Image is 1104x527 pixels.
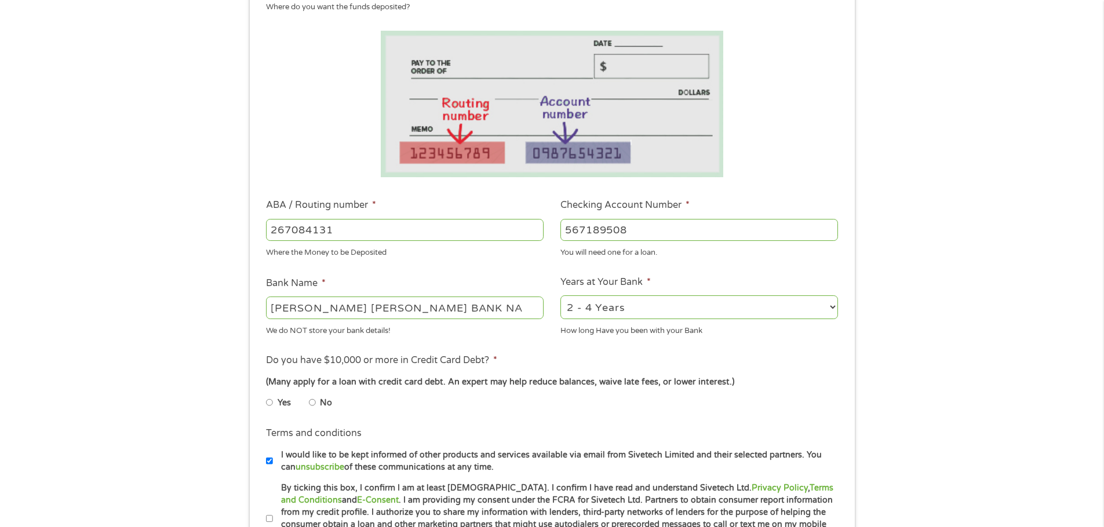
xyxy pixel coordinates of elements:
div: How long Have you been with your Bank [560,321,838,336]
div: (Many apply for a loan with credit card debt. An expert may help reduce balances, waive late fees... [266,376,837,389]
div: We do NOT store your bank details! [266,321,544,336]
a: Terms and Conditions [281,483,833,505]
div: Where the Money to be Deposited [266,243,544,259]
label: Checking Account Number [560,199,690,211]
label: Terms and conditions [266,427,362,440]
a: E-Consent [357,495,399,505]
label: ABA / Routing number [266,199,376,211]
a: Privacy Policy [752,483,808,493]
label: Bank Name [266,277,326,290]
div: Where do you want the funds deposited? [266,2,829,13]
input: 345634636 [560,219,838,241]
label: No [320,397,332,409]
label: Years at Your Bank [560,276,651,288]
div: You will need one for a loan. [560,243,838,259]
label: Yes [278,397,291,409]
a: unsubscribe [296,462,344,472]
img: Routing number location [381,31,724,177]
input: 263177916 [266,219,544,241]
label: Do you have $10,000 or more in Credit Card Debt? [266,354,497,367]
label: I would like to be kept informed of other products and services available via email from Sivetech... [273,449,841,474]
